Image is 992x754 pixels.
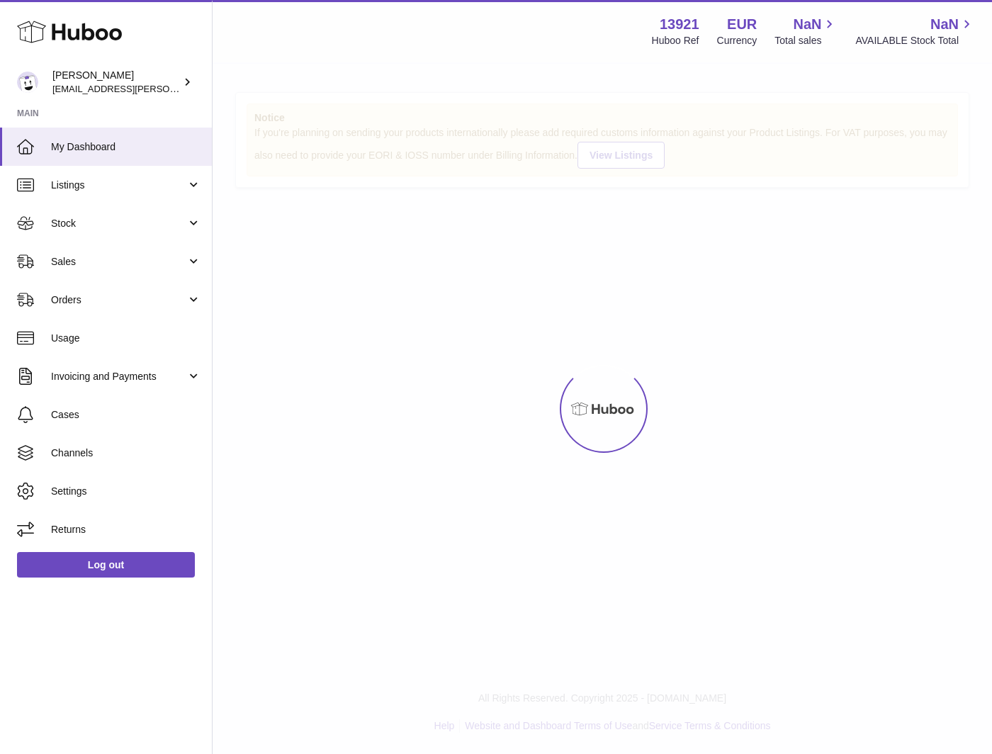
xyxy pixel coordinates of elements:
[51,370,186,383] span: Invoicing and Payments
[51,179,186,192] span: Listings
[17,72,38,93] img: europe@orea.uk
[855,15,975,47] a: NaN AVAILABLE Stock Total
[51,140,201,154] span: My Dashboard
[717,34,757,47] div: Currency
[930,15,959,34] span: NaN
[17,552,195,578] a: Log out
[51,293,186,307] span: Orders
[855,34,975,47] span: AVAILABLE Stock Total
[51,217,186,230] span: Stock
[52,83,284,94] span: [EMAIL_ADDRESS][PERSON_NAME][DOMAIN_NAME]
[51,523,201,536] span: Returns
[52,69,180,96] div: [PERSON_NAME]
[51,485,201,498] span: Settings
[774,34,838,47] span: Total sales
[51,332,201,345] span: Usage
[51,255,186,269] span: Sales
[660,15,699,34] strong: 13921
[652,34,699,47] div: Huboo Ref
[774,15,838,47] a: NaN Total sales
[51,446,201,460] span: Channels
[51,408,201,422] span: Cases
[727,15,757,34] strong: EUR
[793,15,821,34] span: NaN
